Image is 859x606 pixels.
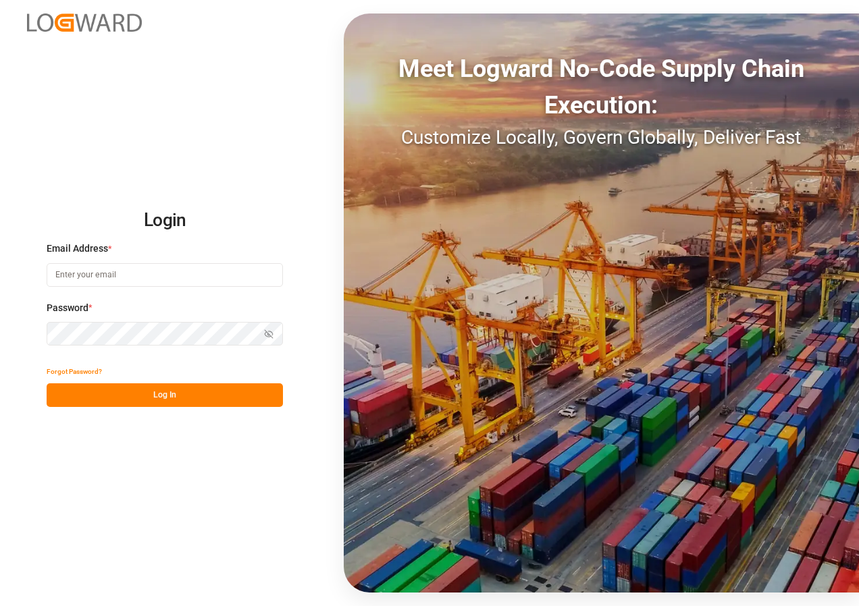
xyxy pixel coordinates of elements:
[344,123,859,152] div: Customize Locally, Govern Globally, Deliver Fast
[344,51,859,123] div: Meet Logward No-Code Supply Chain Execution:
[47,199,283,242] h2: Login
[47,360,102,383] button: Forgot Password?
[47,383,283,407] button: Log In
[47,263,283,287] input: Enter your email
[47,242,108,256] span: Email Address
[47,301,88,315] span: Password
[27,13,142,32] img: Logward_new_orange.png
